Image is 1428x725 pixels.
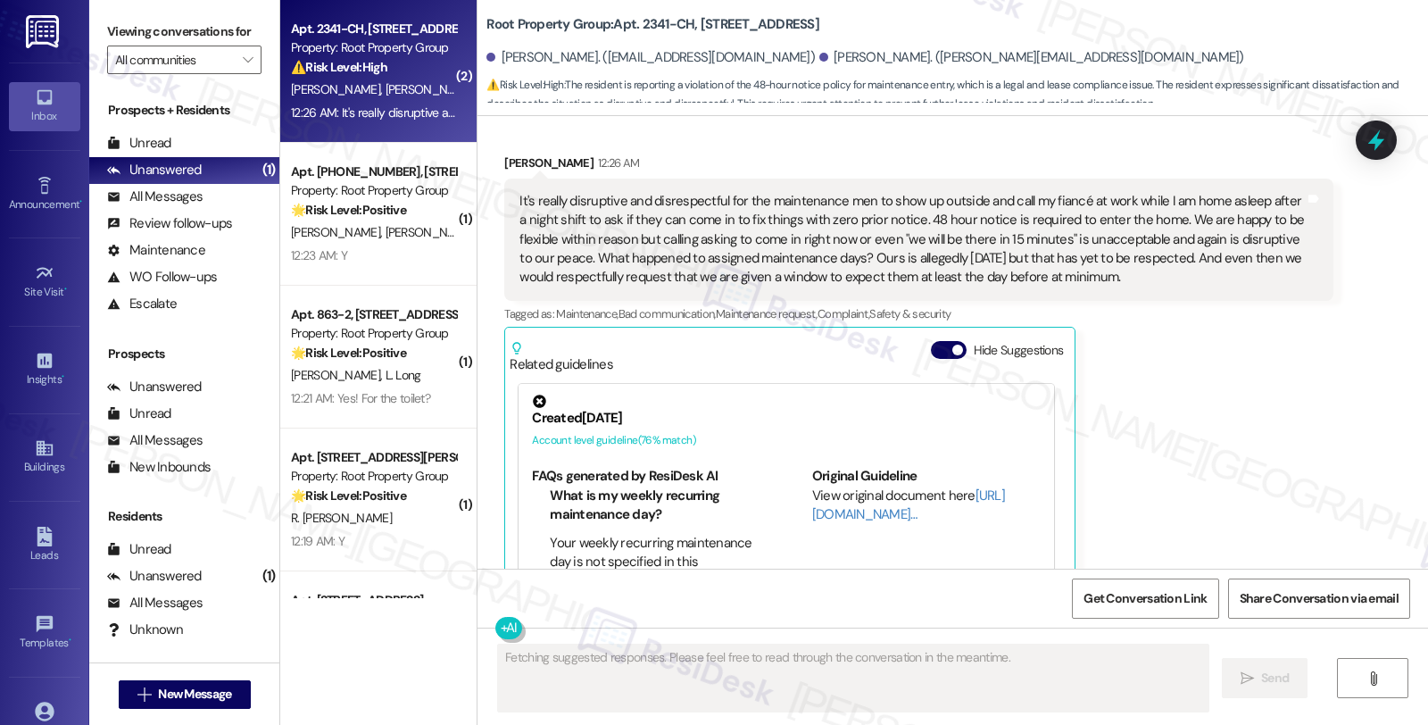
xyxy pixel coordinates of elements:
[486,78,563,92] strong: ⚠️ Risk Level: High
[9,346,80,394] a: Insights •
[291,345,406,361] strong: 🌟 Risk Level: Positive
[89,345,279,363] div: Prospects
[812,487,1042,525] div: View original document here
[1261,669,1289,687] span: Send
[486,15,819,34] b: Root Property Group: Apt. 2341-CH, [STREET_ADDRESS]
[556,306,618,321] span: Maintenance ,
[386,224,480,240] span: [PERSON_NAME]
[107,241,205,260] div: Maintenance
[1222,658,1308,698] button: Send
[291,202,406,218] strong: 🌟 Risk Level: Positive
[716,306,818,321] span: Maintenance request ,
[107,567,202,586] div: Unanswered
[486,76,1428,114] span: : The resident is reporting a violation of the 48-hour notice policy for maintenance entry, which...
[1240,589,1399,608] span: Share Conversation via email
[291,38,456,57] div: Property: Root Property Group
[107,431,203,450] div: All Messages
[291,20,456,38] div: Apt. 2341-CH, [STREET_ADDRESS]
[386,81,475,97] span: [PERSON_NAME]
[291,181,456,200] div: Property: Root Property Group
[9,521,80,570] a: Leads
[291,367,386,383] span: [PERSON_NAME]
[974,341,1064,360] label: Hide Suggestions
[291,324,456,343] div: Property: Root Property Group
[291,81,386,97] span: [PERSON_NAME]
[291,533,345,549] div: 12:19 AM: Y
[812,467,917,485] b: Original Guideline
[107,187,203,206] div: All Messages
[107,161,202,179] div: Unanswered
[291,162,456,181] div: Apt. [PHONE_NUMBER], [STREET_ADDRESS]
[532,467,718,485] b: FAQs generated by ResiDesk AI
[812,487,1005,523] a: [URL][DOMAIN_NAME]…
[291,247,347,263] div: 12:23 AM: Y
[115,46,233,74] input: All communities
[291,224,386,240] span: [PERSON_NAME]
[107,540,171,559] div: Unread
[510,341,613,374] div: Related guidelines
[107,404,171,423] div: Unread
[594,154,640,172] div: 12:26 AM
[291,487,406,504] strong: 🌟 Risk Level: Positive
[291,305,456,324] div: Apt. 863-2, [STREET_ADDRESS][PERSON_NAME]
[9,609,80,657] a: Templates •
[291,390,430,406] div: 12:21 AM: Yes! For the toilet?
[550,487,761,525] li: What is my weekly recurring maintenance day?
[532,409,1041,428] div: Created [DATE]
[486,48,815,67] div: [PERSON_NAME]. ([EMAIL_ADDRESS][DOMAIN_NAME])
[498,645,1208,712] textarea: Fetching suggested responses. Please feel free to read through the conversation in the meantime.
[137,687,151,702] i: 
[89,507,279,526] div: Residents
[550,534,761,649] li: Your weekly recurring maintenance day is not specified in this document. You can find it in your ...
[26,15,62,48] img: ResiDesk Logo
[9,258,80,306] a: Site Visit •
[64,283,67,296] span: •
[258,562,280,590] div: (1)
[1228,579,1410,619] button: Share Conversation via email
[107,621,183,639] div: Unknown
[291,59,387,75] strong: ⚠️ Risk Level: High
[107,458,211,477] div: New Inbounds
[107,268,217,287] div: WO Follow-ups
[519,192,1304,287] div: It's really disruptive and disrespectful for the maintenance men to show up outside and call my f...
[89,101,279,120] div: Prospects + Residents
[107,134,171,153] div: Unread
[1241,671,1254,686] i: 
[1366,671,1380,686] i: 
[291,467,456,486] div: Property: Root Property Group
[107,594,203,612] div: All Messages
[869,306,951,321] span: Safety & security
[291,448,456,467] div: Apt. [STREET_ADDRESS][PERSON_NAME]
[504,154,1333,179] div: [PERSON_NAME]
[291,510,392,526] span: R. [PERSON_NAME]
[1072,579,1218,619] button: Get Conversation Link
[69,634,71,646] span: •
[504,301,1333,327] div: Tagged as:
[107,378,202,396] div: Unanswered
[386,367,421,383] span: L. Long
[107,214,232,233] div: Review follow-ups
[1083,589,1207,608] span: Get Conversation Link
[158,685,231,704] span: New Message
[243,53,253,67] i: 
[107,18,262,46] label: Viewing conversations for
[62,371,64,383] span: •
[9,433,80,481] a: Buildings
[532,431,1041,450] div: Account level guideline ( 76 % match)
[9,82,80,130] a: Inbox
[619,306,716,321] span: Bad communication ,
[258,156,280,184] div: (1)
[107,295,177,313] div: Escalate
[819,48,1244,67] div: [PERSON_NAME]. ([PERSON_NAME][EMAIL_ADDRESS][DOMAIN_NAME])
[818,306,870,321] span: Complaint ,
[291,591,456,610] div: Apt. [STREET_ADDRESS]
[119,680,251,709] button: New Message
[79,196,82,208] span: •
